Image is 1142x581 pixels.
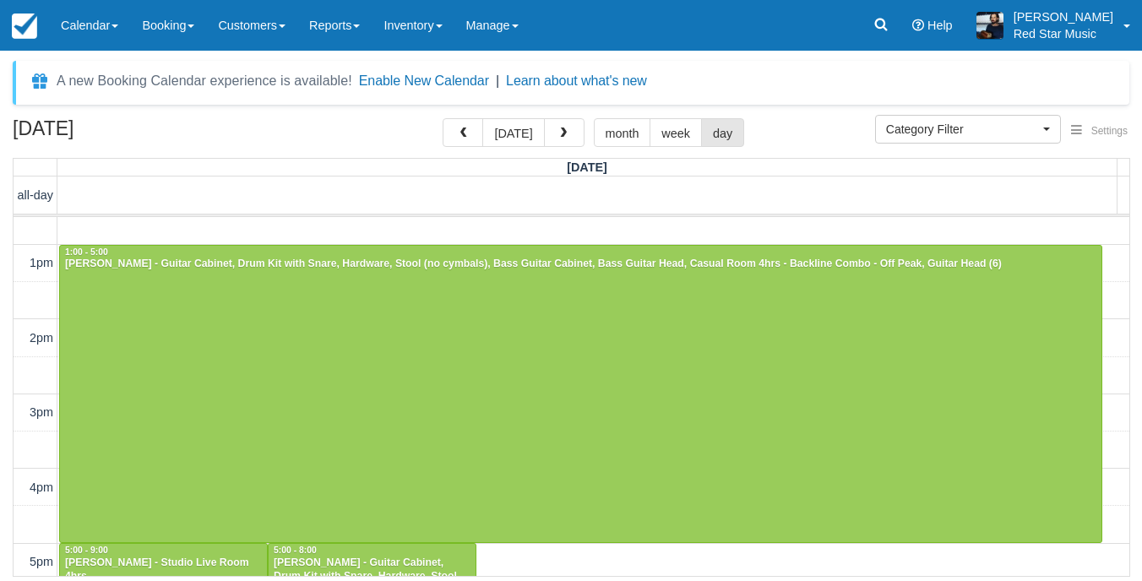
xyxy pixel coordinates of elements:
button: Category Filter [875,115,1061,144]
span: Help [927,19,953,32]
h2: [DATE] [13,118,226,149]
span: 5:00 - 8:00 [274,546,317,555]
span: | [496,73,499,88]
span: [DATE] [567,160,607,174]
button: [DATE] [482,118,544,147]
button: Settings [1061,119,1138,144]
div: A new Booking Calendar experience is available! [57,71,352,91]
a: 1:00 - 5:00[PERSON_NAME] - Guitar Cabinet, Drum Kit with Snare, Hardware, Stool (no cymbals), Bas... [59,245,1102,544]
button: day [701,118,744,147]
div: [PERSON_NAME] - Guitar Cabinet, Drum Kit with Snare, Hardware, Stool (no cymbals), Bass Guitar Ca... [64,258,1097,271]
img: checkfront-main-nav-mini-logo.png [12,14,37,39]
i: Help [912,19,924,31]
p: Red Star Music [1014,25,1113,42]
span: 3pm [30,405,53,419]
img: A1 [976,12,1003,39]
a: Learn about what's new [506,73,647,88]
span: all-day [18,188,53,202]
span: 5:00 - 9:00 [65,546,108,555]
span: 5pm [30,555,53,568]
span: 4pm [30,481,53,494]
button: Enable New Calendar [359,73,489,90]
span: Category Filter [886,121,1039,138]
span: Settings [1091,125,1128,137]
button: month [594,118,651,147]
button: week [650,118,702,147]
span: 1:00 - 5:00 [65,247,108,257]
span: 2pm [30,331,53,345]
p: [PERSON_NAME] [1014,8,1113,25]
span: 1pm [30,256,53,269]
